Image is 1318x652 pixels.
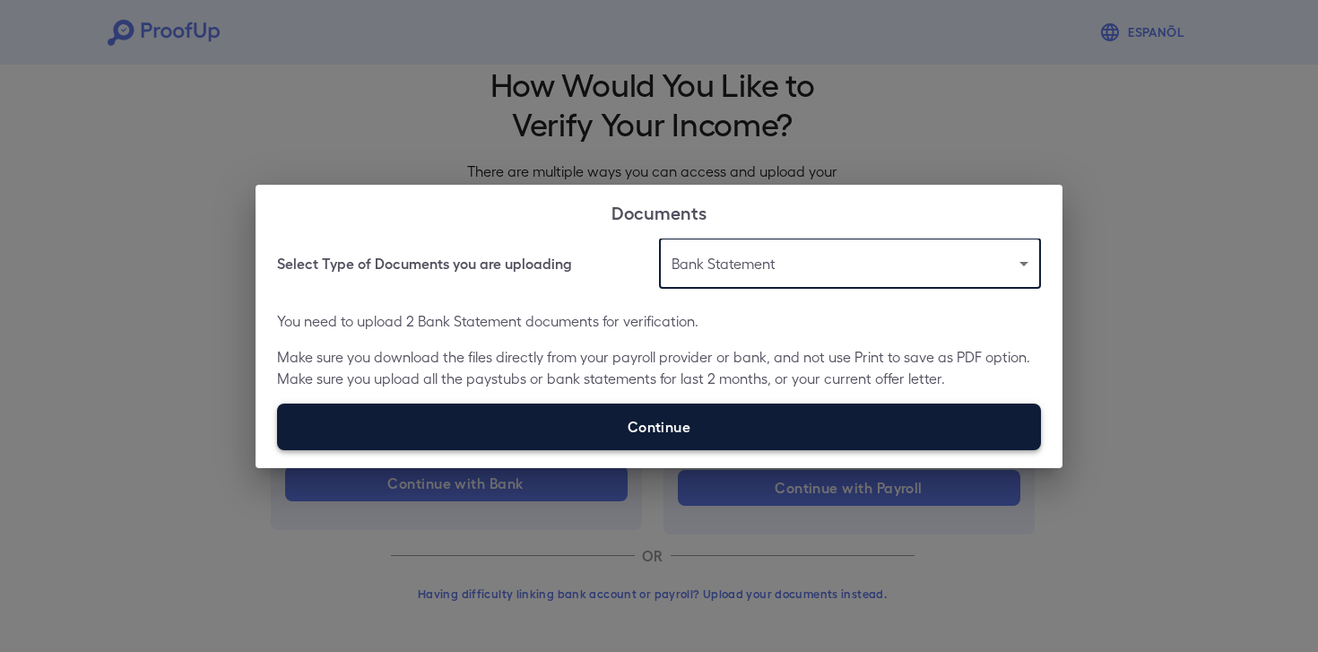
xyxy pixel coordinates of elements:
label: Continue [277,404,1041,450]
h2: Documents [256,185,1062,239]
p: Make sure you download the files directly from your payroll provider or bank, and not use Print t... [277,346,1041,389]
h6: Select Type of Documents you are uploading [277,253,572,274]
p: You need to upload 2 Bank Statement documents for verification. [277,310,1041,332]
div: Bank Statement [659,239,1041,289]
